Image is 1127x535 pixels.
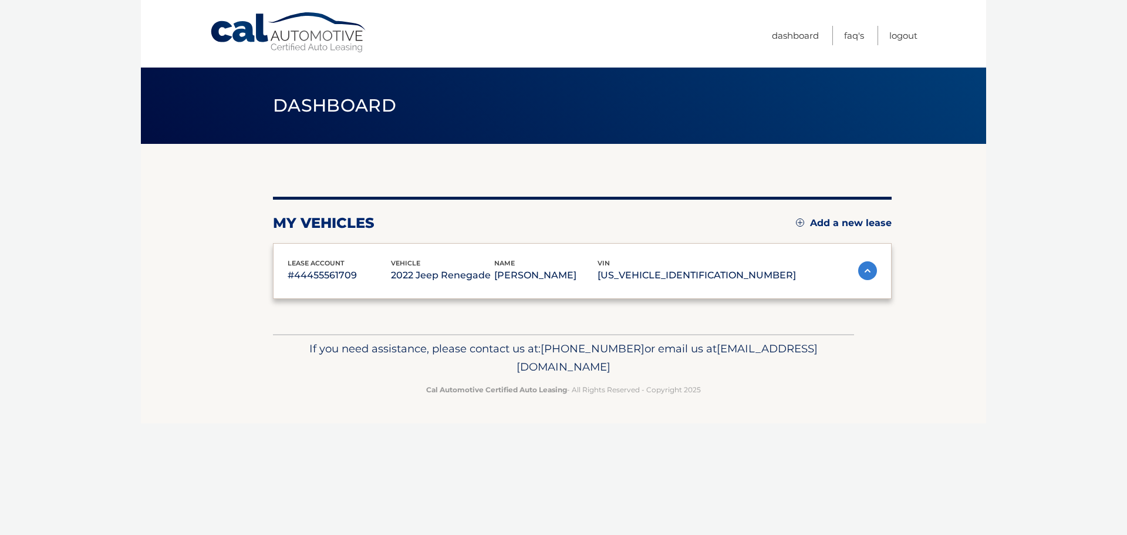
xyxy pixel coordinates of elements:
[858,261,877,280] img: accordion-active.svg
[391,259,420,267] span: vehicle
[598,259,610,267] span: vin
[288,267,391,284] p: #44455561709
[281,339,846,377] p: If you need assistance, please contact us at: or email us at
[391,267,494,284] p: 2022 Jeep Renegade
[288,259,345,267] span: lease account
[541,342,645,355] span: [PHONE_NUMBER]
[796,217,892,229] a: Add a new lease
[210,12,368,53] a: Cal Automotive
[844,26,864,45] a: FAQ's
[281,383,846,396] p: - All Rights Reserved - Copyright 2025
[426,385,567,394] strong: Cal Automotive Certified Auto Leasing
[273,95,396,116] span: Dashboard
[598,267,796,284] p: [US_VEHICLE_IDENTIFICATION_NUMBER]
[889,26,917,45] a: Logout
[494,267,598,284] p: [PERSON_NAME]
[494,259,515,267] span: name
[772,26,819,45] a: Dashboard
[273,214,374,232] h2: my vehicles
[796,218,804,227] img: add.svg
